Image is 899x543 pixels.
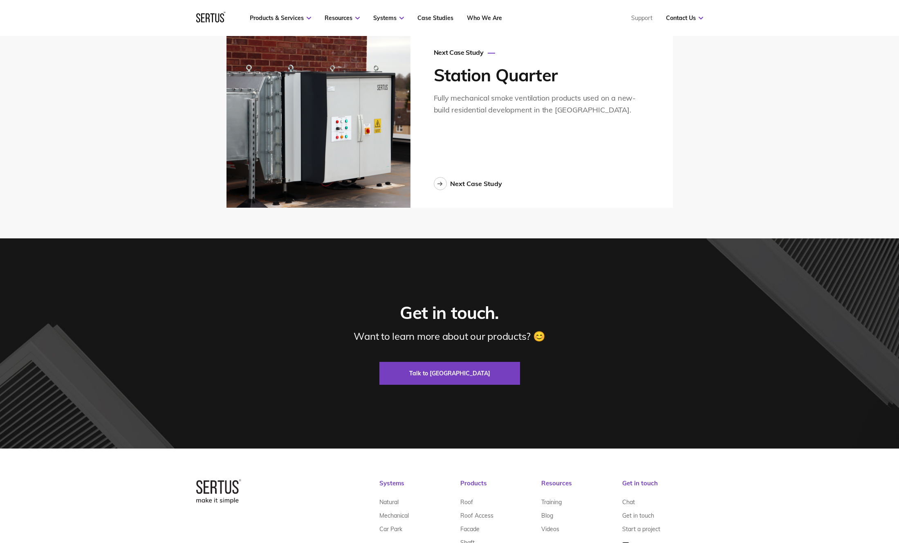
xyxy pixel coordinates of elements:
iframe: Chat Widget [858,504,899,543]
a: Next Case Study [434,177,502,190]
a: Blog [541,509,553,523]
a: Support [631,14,652,22]
a: Facade [460,523,480,536]
a: Start a project [622,523,660,536]
h3: Station Quarter [434,65,650,86]
a: Roof Access [460,509,493,523]
div: Get in touch [622,479,703,496]
a: Natural [379,496,399,509]
div: Products [460,479,541,496]
a: Chat [622,496,635,509]
a: Training [541,496,562,509]
a: Contact Us [666,14,703,22]
a: Case Studies [417,14,453,22]
a: Mechanical [379,509,409,523]
div: Next Case Study [450,180,502,188]
a: Roof [460,496,473,509]
a: Who We Are [467,14,502,22]
a: Talk to [GEOGRAPHIC_DATA] [379,362,520,385]
a: Get in touch [622,509,654,523]
div: Want to learn more about our products? 😊 [354,330,545,342]
a: Products & Services [250,14,311,22]
div: Fully mechanical smoke ventilation products used on a new-build residential development in the [G... [434,92,650,116]
div: Next Case Study [434,48,650,56]
div: Get in touch. [400,302,499,324]
a: Resources [325,14,360,22]
a: Systems [373,14,404,22]
a: Videos [541,523,559,536]
a: Car Park [379,523,402,536]
img: logo-box-2bec1e6d7ed5feb70a4f09a85fa1bbdd.png [196,479,241,504]
div: Resources [541,479,622,496]
div: Systems [379,479,460,496]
